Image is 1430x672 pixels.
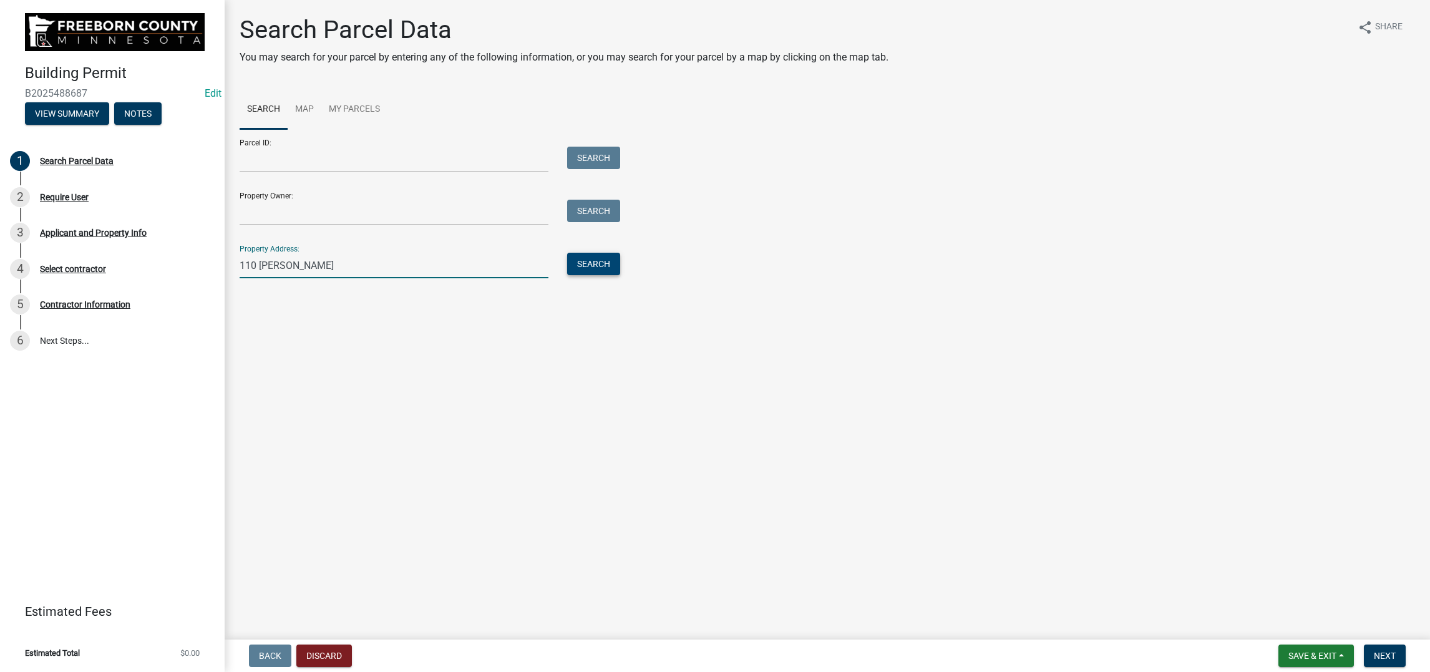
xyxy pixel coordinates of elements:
[25,109,109,119] wm-modal-confirm: Summary
[25,649,80,657] span: Estimated Total
[1348,15,1413,39] button: shareShare
[1375,20,1403,35] span: Share
[1364,645,1406,667] button: Next
[205,87,221,99] wm-modal-confirm: Edit Application Number
[25,87,200,99] span: B2025488687
[10,151,30,171] div: 1
[10,223,30,243] div: 3
[259,651,281,661] span: Back
[567,147,620,169] button: Search
[10,331,30,351] div: 6
[10,259,30,279] div: 4
[25,102,109,125] button: View Summary
[1374,651,1396,661] span: Next
[321,90,387,130] a: My Parcels
[240,50,888,65] p: You may search for your parcel by entering any of the following information, or you may search fo...
[288,90,321,130] a: Map
[25,64,215,82] h4: Building Permit
[205,87,221,99] a: Edit
[10,599,205,624] a: Estimated Fees
[249,645,291,667] button: Back
[40,193,89,202] div: Require User
[40,265,106,273] div: Select contractor
[25,13,205,51] img: Freeborn County, Minnesota
[114,109,162,119] wm-modal-confirm: Notes
[10,295,30,314] div: 5
[10,187,30,207] div: 2
[40,300,130,309] div: Contractor Information
[180,649,200,657] span: $0.00
[567,200,620,222] button: Search
[40,157,114,165] div: Search Parcel Data
[1358,20,1373,35] i: share
[40,228,147,237] div: Applicant and Property Info
[114,102,162,125] button: Notes
[1288,651,1336,661] span: Save & Exit
[296,645,352,667] button: Discard
[240,15,888,45] h1: Search Parcel Data
[1278,645,1354,667] button: Save & Exit
[567,253,620,275] button: Search
[240,90,288,130] a: Search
